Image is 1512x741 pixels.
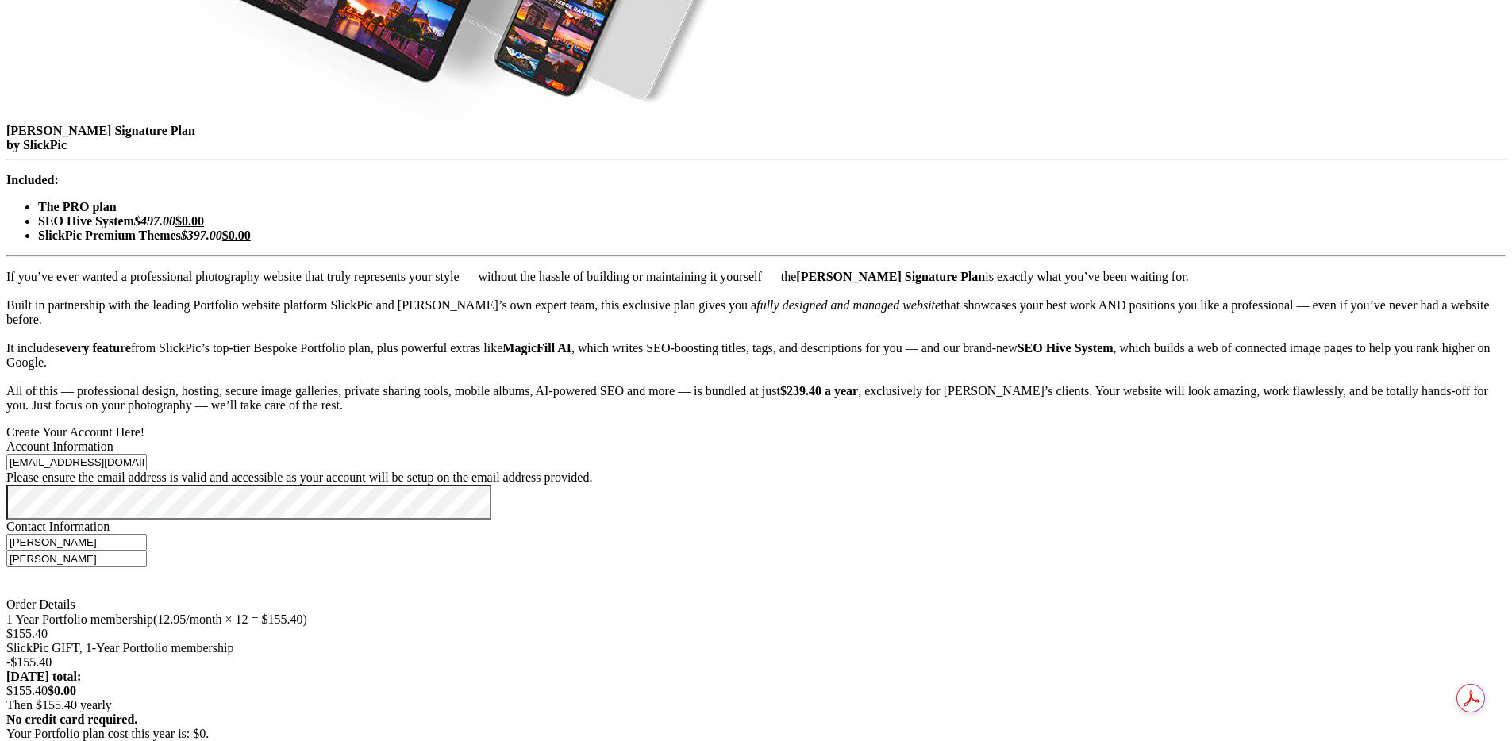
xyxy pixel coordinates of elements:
b: SEO Hive System [38,214,134,228]
span: $155.40 [6,684,48,697]
b: $0.00 [48,684,76,697]
span: Account Information [6,440,113,453]
i: $397.00 [181,228,222,242]
b: by SlickPic [6,138,67,152]
div: Create Your Account Here! [6,425,1506,440]
div: SlickPic GIFT, 1-Year Portfolio membership [6,641,1506,655]
b: every feature [60,341,131,355]
b: SEO Hive System [1018,341,1114,355]
input: First name [6,534,147,551]
u: $0.00 [222,228,251,242]
div: Contact Information [6,520,1506,534]
div: Please ensure the email address is valid and accessible as your account will be setup on the emai... [6,470,1506,485]
b: [PERSON_NAME] Signature Plan [796,270,985,283]
b: No credit card required. [6,712,137,726]
div: 1 Year Portfolio membership [6,612,1506,627]
p: If you’ve ever wanted a professional photography website that truly represents your style — witho... [6,270,1506,413]
input: Last name [6,551,147,567]
span: Then $155.40 yearly [6,698,112,712]
b: $239.40 a year [780,384,858,397]
div: $155.40 [6,627,1506,641]
div: -$155.40 [6,655,1506,670]
b: The PRO plan [38,200,117,213]
b: Included: [6,173,59,186]
div: Order Details [6,597,1506,612]
b: [PERSON_NAME] Signature Plan [6,124,195,137]
input: E-mail address [6,454,147,470]
b: SlickPic Premium Themes [38,228,181,242]
b: MagicFill AI [502,341,571,355]
i: fully designed and managed website [756,298,941,312]
b: [DATE] total: [6,670,81,683]
i: $497.00 [134,214,175,228]
u: $0.00 [175,214,204,228]
span: (12.95/month × 12 = $155.40) [153,612,307,626]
